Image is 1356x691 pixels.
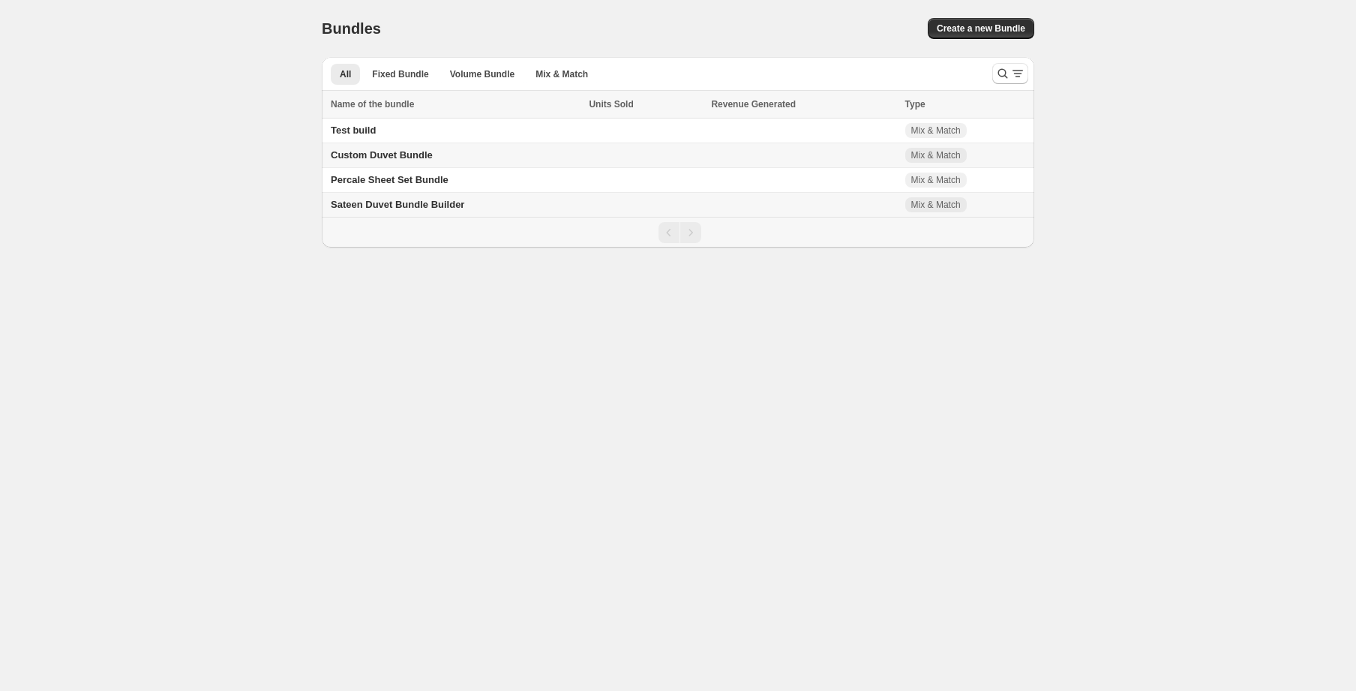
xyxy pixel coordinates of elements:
[340,68,351,80] span: All
[372,68,428,80] span: Fixed Bundle
[589,97,633,112] span: Units Sold
[911,125,961,137] span: Mix & Match
[322,20,381,38] h1: Bundles
[711,97,796,112] span: Revenue Generated
[331,199,464,210] span: Sateen Duvet Bundle Builder
[535,68,588,80] span: Mix & Match
[992,63,1028,84] button: Search and filter results
[331,97,580,112] div: Name of the bundle
[331,149,433,161] span: Custom Duvet Bundle
[937,23,1025,35] span: Create a new Bundle
[589,97,648,112] button: Units Sold
[331,125,376,136] span: Test build
[911,199,961,211] span: Mix & Match
[331,174,448,185] span: Percale Sheet Set Bundle
[911,149,961,161] span: Mix & Match
[711,97,811,112] button: Revenue Generated
[905,97,1025,112] div: Type
[450,68,514,80] span: Volume Bundle
[911,174,961,186] span: Mix & Match
[928,18,1034,39] button: Create a new Bundle
[322,217,1034,248] nav: Pagination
